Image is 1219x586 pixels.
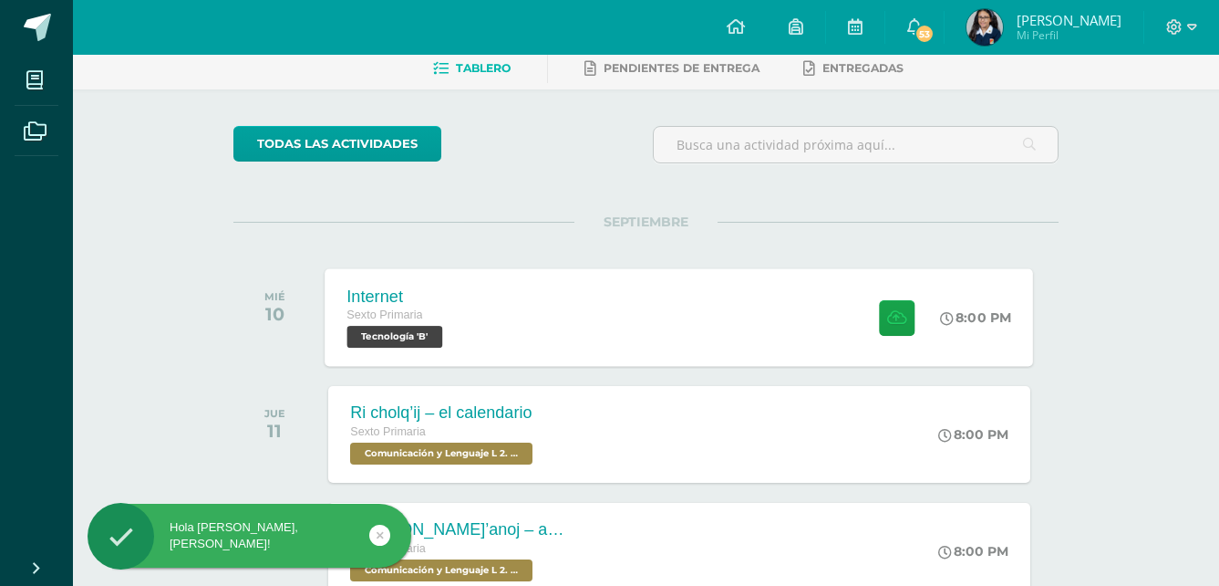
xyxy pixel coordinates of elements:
div: 11 [264,420,285,442]
div: MIÉ [264,290,285,303]
div: [PERSON_NAME]’anoj – adverbios. [350,520,569,539]
span: Sexto Primaria [350,425,426,438]
span: Sexto Primaria [347,309,423,321]
span: Mi Perfil [1017,27,1121,43]
div: 10 [264,303,285,325]
div: 8:00 PM [941,309,1012,326]
img: 6626c505a0174a59f0ab44f850d7e39a.png [966,9,1003,46]
input: Busca una actividad próxima aquí... [654,127,1058,162]
a: todas las Actividades [233,126,441,162]
div: 8:00 PM [938,543,1008,560]
span: 53 [914,24,935,44]
a: Entregadas [803,54,904,83]
div: JUE [264,407,285,420]
span: Comunicación y Lenguaje L 2. Segundo Idioma 'B' [350,443,532,465]
a: Pendientes de entrega [584,54,759,83]
div: Internet [347,287,448,306]
span: Entregadas [822,61,904,75]
div: 8:00 PM [938,426,1008,443]
a: Tablero [433,54,511,83]
span: Tecnología 'B' [347,326,443,348]
div: Hola [PERSON_NAME], [PERSON_NAME]! [88,519,411,552]
span: Pendientes de entrega [604,61,759,75]
div: Ri cholq’ij – el calendario [350,403,537,423]
span: SEPTIEMBRE [574,214,718,230]
span: Tablero [456,61,511,75]
span: [PERSON_NAME] [1017,11,1121,29]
